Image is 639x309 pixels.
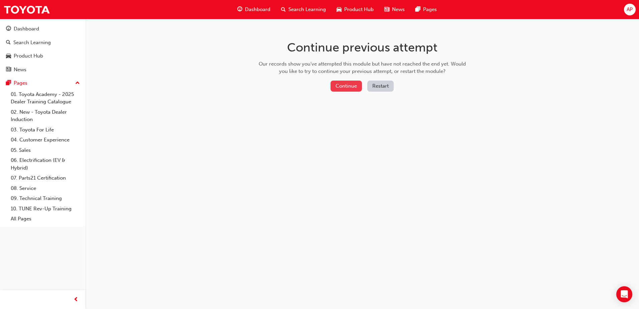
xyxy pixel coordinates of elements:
div: Product Hub [14,52,43,60]
a: 01. Toyota Academy - 2025 Dealer Training Catalogue [8,89,83,107]
a: pages-iconPages [410,3,442,16]
span: Product Hub [344,6,374,13]
button: DashboardSearch LearningProduct HubNews [3,21,83,77]
button: Pages [3,77,83,89]
span: search-icon [281,5,286,14]
span: AP [627,6,633,13]
span: up-icon [75,79,80,88]
a: Dashboard [3,23,83,35]
div: Search Learning [13,39,51,46]
button: Restart [367,81,394,92]
span: guage-icon [6,26,11,32]
a: 08. Service [8,183,83,194]
button: Continue [331,81,362,92]
div: Open Intercom Messenger [616,286,632,302]
div: Dashboard [14,25,39,33]
span: guage-icon [237,5,242,14]
a: search-iconSearch Learning [276,3,331,16]
div: Our records show you've attempted this module but have not reached the end yet. Would you like to... [256,60,468,75]
a: News [3,64,83,76]
a: 05. Sales [8,145,83,156]
a: car-iconProduct Hub [331,3,379,16]
a: 03. Toyota For Life [8,125,83,135]
span: Dashboard [245,6,270,13]
a: 06. Electrification (EV & Hybrid) [8,155,83,173]
span: News [392,6,405,13]
span: Search Learning [288,6,326,13]
a: news-iconNews [379,3,410,16]
a: Product Hub [3,50,83,62]
a: guage-iconDashboard [232,3,276,16]
a: 04. Customer Experience [8,135,83,145]
button: AP [624,4,636,15]
div: News [14,66,26,74]
span: car-icon [337,5,342,14]
span: pages-icon [415,5,420,14]
a: 09. Technical Training [8,193,83,204]
h1: Continue previous attempt [256,40,468,55]
a: 10. TUNE Rev-Up Training [8,204,83,214]
span: news-icon [384,5,389,14]
a: 02. New - Toyota Dealer Induction [8,107,83,125]
span: news-icon [6,67,11,73]
div: Pages [14,79,27,87]
span: prev-icon [74,296,79,304]
a: 07. Parts21 Certification [8,173,83,183]
img: Trak [3,2,50,17]
span: search-icon [6,40,11,46]
a: All Pages [8,214,83,224]
span: pages-icon [6,80,11,86]
span: car-icon [6,53,11,59]
span: Pages [423,6,437,13]
a: Search Learning [3,36,83,49]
